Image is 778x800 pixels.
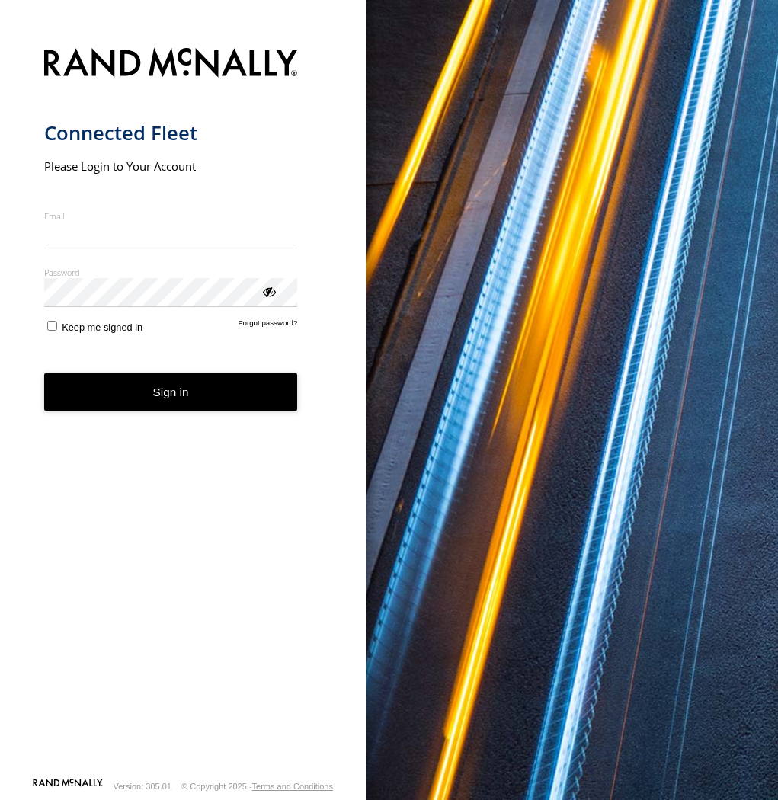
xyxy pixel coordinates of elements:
label: Password [44,267,298,278]
a: Visit our Website [33,779,103,794]
span: Keep me signed in [62,322,142,333]
div: Version: 305.01 [114,782,171,791]
a: Terms and Conditions [252,782,333,791]
label: Email [44,210,298,222]
div: ViewPassword [261,283,276,299]
h1: Connected Fleet [44,120,298,146]
a: Forgot password? [239,318,298,333]
form: main [44,39,322,777]
input: Keep me signed in [47,321,57,331]
div: © Copyright 2025 - [181,782,333,791]
h2: Please Login to Your Account [44,158,298,174]
img: Rand McNally [44,45,298,84]
button: Sign in [44,373,298,411]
